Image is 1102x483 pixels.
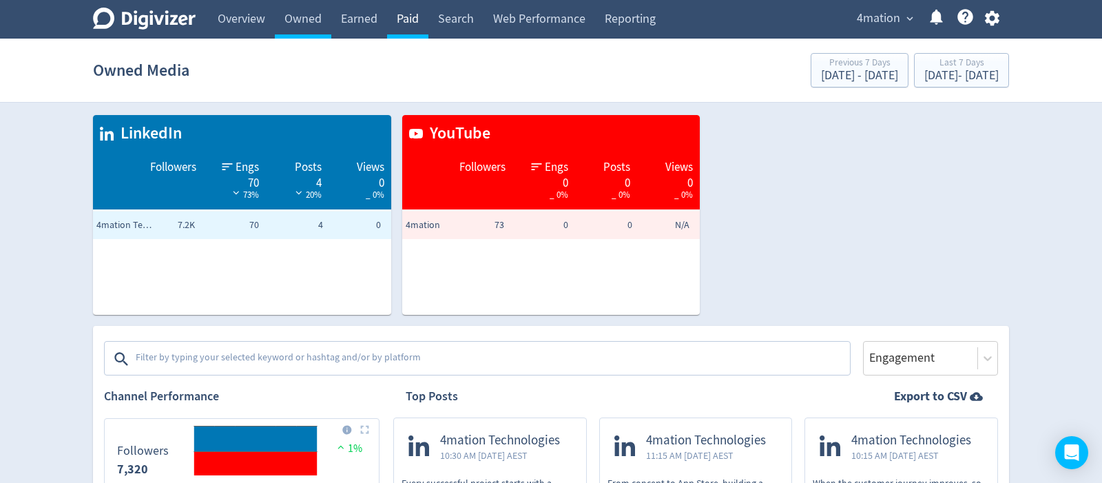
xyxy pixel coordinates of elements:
[440,433,560,449] span: 4mation Technologies
[851,433,971,449] span: 4mation Technologies
[93,115,391,315] table: customized table
[134,212,198,239] td: 7.2K
[117,461,148,477] strong: 7,320
[402,115,700,315] table: customized table
[821,70,898,82] div: [DATE] - [DATE]
[582,175,631,186] div: 0
[229,187,243,198] img: negative-performance-white.svg
[292,187,306,198] img: negative-performance-white.svg
[924,70,999,82] div: [DATE] - [DATE]
[292,189,322,201] span: 20%
[444,212,508,239] td: 73
[210,175,259,186] div: 70
[198,212,262,239] td: 70
[406,218,461,232] span: 4mation
[229,189,259,201] span: 73%
[366,189,384,201] span: _ 0%
[646,433,766,449] span: 4mation Technologies
[508,212,572,239] td: 0
[519,175,568,186] div: 0
[262,212,326,239] td: 4
[357,159,384,176] span: Views
[572,212,636,239] td: 0
[93,48,189,92] h1: Owned Media
[459,159,506,176] span: Followers
[674,189,693,201] span: _ 0%
[117,443,169,459] dt: Followers
[665,159,693,176] span: Views
[96,218,152,232] span: 4mation Technologies
[334,442,348,452] img: positive-performance.svg
[644,175,693,186] div: 0
[104,388,380,405] h2: Channel Performance
[811,53,908,88] button: Previous 7 Days[DATE] - [DATE]
[603,159,630,176] span: Posts
[894,388,967,405] strong: Export to CSV
[612,189,630,201] span: _ 0%
[114,122,182,145] span: LinkedIn
[646,449,766,462] span: 11:15 AM [DATE] AEST
[326,212,391,239] td: 0
[335,175,384,186] div: 0
[423,122,490,145] span: YouTube
[914,53,1009,88] button: Last 7 Days[DATE]- [DATE]
[110,424,373,482] svg: Followers 7,320
[150,159,196,176] span: Followers
[334,442,362,455] span: 1%
[821,58,898,70] div: Previous 7 Days
[440,449,560,462] span: 10:30 AM [DATE] AEST
[857,8,900,30] span: 4mation
[904,12,916,25] span: expand_more
[406,388,458,405] h2: Top Posts
[360,425,369,434] img: Placeholder
[273,175,322,186] div: 4
[545,159,568,176] span: Engs
[1055,436,1088,469] div: Open Intercom Messenger
[924,58,999,70] div: Last 7 Days
[295,159,322,176] span: Posts
[550,189,568,201] span: _ 0%
[851,449,971,462] span: 10:15 AM [DATE] AEST
[852,8,917,30] button: 4mation
[236,159,259,176] span: Engs
[636,212,700,239] td: N/A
